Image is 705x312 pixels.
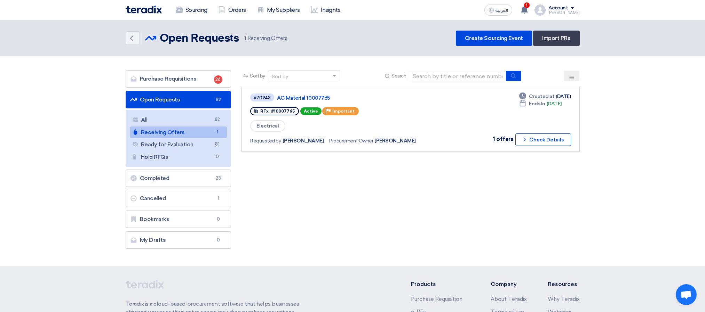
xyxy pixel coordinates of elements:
span: العربية [496,8,508,13]
h2: Open Requests [160,32,239,46]
img: Teradix logo [126,6,162,14]
div: [DATE] [519,100,562,107]
div: [PERSON_NAME] [548,11,580,15]
span: 0 [214,237,222,244]
a: Import PRs [533,31,579,46]
a: My Suppliers [252,2,305,18]
a: Create Sourcing Event [456,31,532,46]
span: #10007765 [271,109,295,114]
span: Sort by [250,72,265,80]
span: 82 [214,96,222,103]
span: 81 [213,141,221,148]
span: Receiving Offers [244,34,287,42]
a: All [130,114,227,126]
input: Search by title or reference number [409,71,506,81]
a: Purchase Requisitions26 [126,70,231,88]
span: Procurement Owner [329,137,373,145]
span: Ends In [529,100,545,107]
span: 1 [214,195,222,202]
a: Receiving Offers [130,126,227,138]
span: Electrical [250,120,285,132]
a: Insights [305,2,346,18]
a: Orders [213,2,252,18]
li: Company [491,280,527,288]
a: Open Requests82 [126,91,231,108]
li: Products [411,280,470,288]
span: Requested by [250,137,281,145]
span: 26 [214,75,222,84]
span: Important [332,109,355,114]
span: 82 [213,116,221,123]
a: Purchase Requisition [411,296,462,302]
a: Completed23 [126,170,231,187]
a: Bookmarks0 [126,211,231,228]
a: My Drafts0 [126,231,231,249]
button: Check Details [515,133,571,146]
a: AC Material 10007765 [277,95,451,101]
span: 1 [244,35,246,41]
span: 1 [524,2,530,8]
span: 1 offers [493,136,513,142]
div: [DATE] [519,93,571,100]
span: [PERSON_NAME] [374,137,416,145]
span: Active [300,107,322,115]
span: 1 [213,129,221,136]
img: profile_test.png [534,5,546,16]
button: العربية [484,5,512,16]
a: Hold RFQs [130,151,227,163]
span: RFx [260,109,269,114]
a: Ready for Evaluation [130,139,227,150]
span: 0 [213,153,221,161]
div: Account [548,5,568,11]
span: Created at [529,93,554,100]
li: Resources [548,280,580,288]
div: Sort by [272,73,288,80]
span: [PERSON_NAME] [283,137,324,145]
span: Search [391,72,406,80]
div: #70943 [254,96,271,100]
span: 0 [214,216,222,223]
a: Open chat [676,284,697,305]
span: 23 [214,175,222,182]
a: About Teradix [491,296,527,302]
a: Why Teradix [548,296,580,302]
a: Cancelled1 [126,190,231,207]
a: Sourcing [170,2,213,18]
